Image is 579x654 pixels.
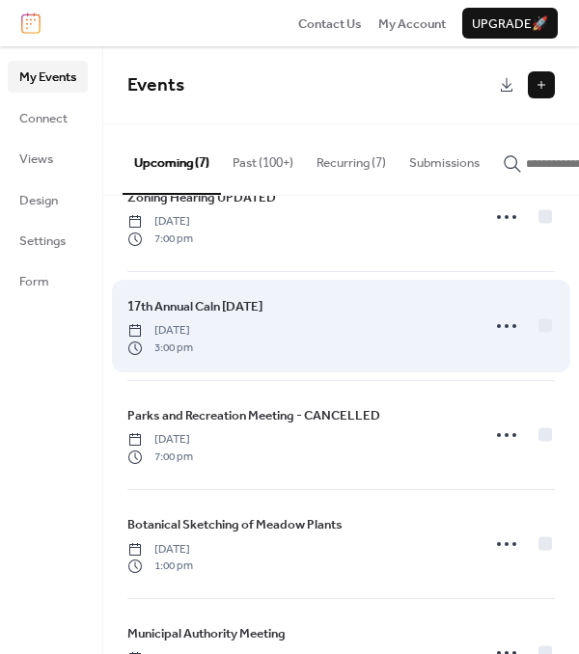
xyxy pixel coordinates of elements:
span: 7:00 pm [127,231,193,248]
span: [DATE] [127,213,193,231]
button: Recurring (7) [305,124,398,192]
a: Views [8,143,88,174]
a: Form [8,265,88,296]
span: My Account [378,14,446,34]
a: Design [8,184,88,215]
button: Past (100+) [221,124,305,192]
span: Views [19,150,53,169]
span: [DATE] [127,541,193,559]
span: 3:00 pm [127,340,193,357]
span: 1:00 pm [127,558,193,575]
span: Settings [19,232,66,251]
span: [DATE] [127,322,193,340]
img: logo [21,13,41,34]
span: Connect [19,109,68,128]
span: Form [19,272,49,291]
span: Zoning Hearing UPDATED [127,188,276,207]
button: Upcoming (7) [123,124,221,194]
span: Contact Us [298,14,362,34]
button: Upgrade🚀 [462,8,558,39]
span: Design [19,191,58,210]
a: My Account [378,14,446,33]
button: Submissions [398,124,491,192]
span: 7:00 pm [127,449,193,466]
span: Events [127,68,184,103]
a: Connect [8,102,88,133]
a: My Events [8,61,88,92]
span: Botanical Sketching of Meadow Plants [127,515,343,534]
a: Parks and Recreation Meeting - CANCELLED [127,405,380,426]
span: [DATE] [127,431,193,449]
span: 17th Annual Caln [DATE] [127,297,262,316]
a: Settings [8,225,88,256]
span: Parks and Recreation Meeting - CANCELLED [127,406,380,425]
a: Zoning Hearing UPDATED [127,187,276,208]
span: Municipal Authority Meeting [127,624,286,643]
span: Upgrade 🚀 [472,14,548,34]
a: Contact Us [298,14,362,33]
a: Municipal Authority Meeting [127,623,286,644]
a: Botanical Sketching of Meadow Plants [127,514,343,535]
a: 17th Annual Caln [DATE] [127,296,262,317]
span: My Events [19,68,76,87]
